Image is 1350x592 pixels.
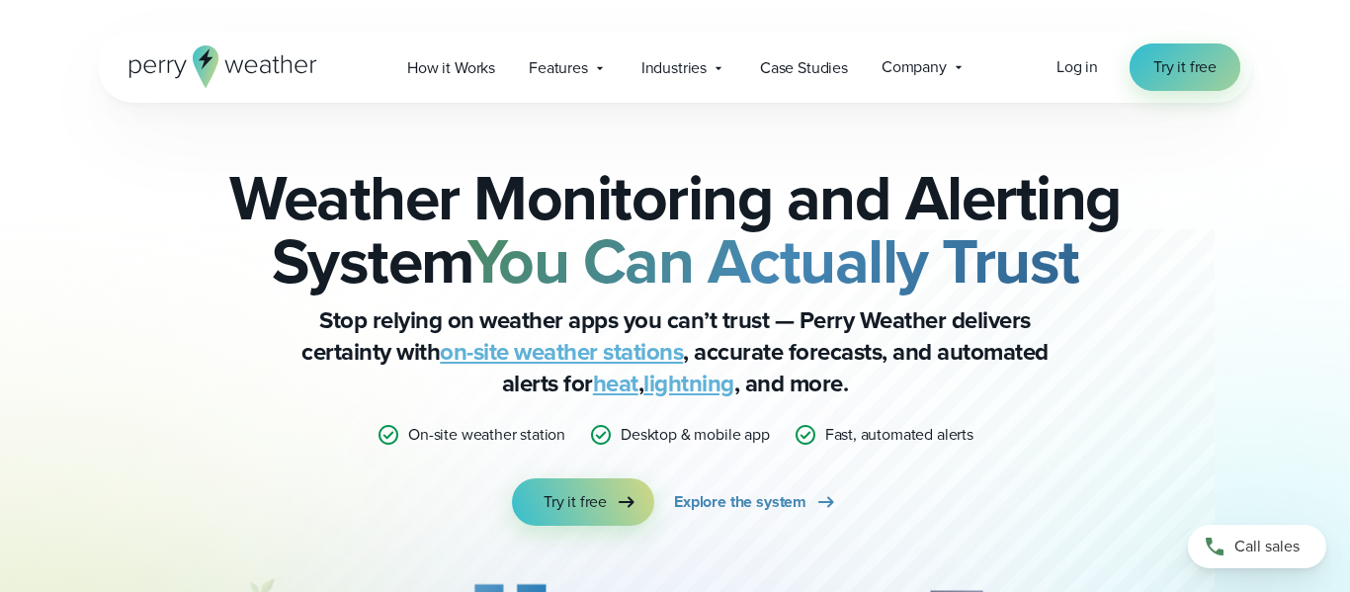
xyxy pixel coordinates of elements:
span: Try it free [1153,55,1217,79]
span: Log in [1056,55,1098,78]
p: Stop relying on weather apps you can’t trust — Perry Weather delivers certainty with , accurate f... [280,304,1070,399]
span: Case Studies [760,56,848,80]
span: Try it free [544,490,607,514]
a: on-site weather stations [440,334,683,370]
a: Log in [1056,55,1098,79]
a: Try it free [1130,43,1240,91]
span: How it Works [407,56,495,80]
a: Explore the system [674,478,838,526]
span: Call sales [1234,535,1300,558]
a: Case Studies [743,47,865,88]
span: Explore the system [674,490,806,514]
h2: Weather Monitoring and Alerting System [197,166,1153,293]
a: heat [593,366,638,401]
a: lightning [643,366,734,401]
span: Company [882,55,947,79]
a: Call sales [1188,525,1326,568]
strong: You Can Actually Trust [467,214,1079,307]
p: Fast, automated alerts [825,423,973,447]
p: Desktop & mobile app [621,423,770,447]
span: Features [529,56,588,80]
p: On-site weather station [408,423,565,447]
a: How it Works [390,47,512,88]
a: Try it free [512,478,654,526]
span: Industries [641,56,707,80]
